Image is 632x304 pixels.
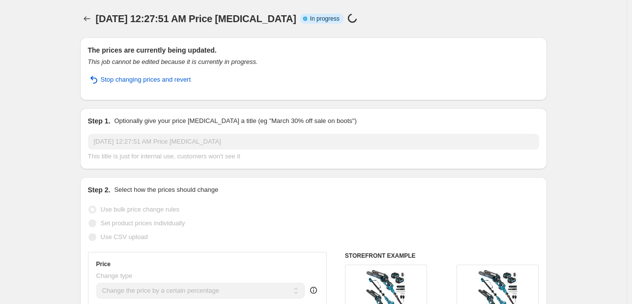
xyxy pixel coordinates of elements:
[96,260,111,268] h3: Price
[114,185,218,195] p: Select how the prices should change
[309,285,318,295] div: help
[88,116,111,126] h2: Step 1.
[96,272,133,279] span: Change type
[88,134,539,150] input: 30% off holiday sale
[310,15,340,23] span: In progress
[88,185,111,195] h2: Step 2.
[101,75,191,85] span: Stop changing prices and revert
[88,152,240,160] span: This title is just for internal use, customers won't see it
[101,219,185,227] span: Set product prices individually
[82,72,197,88] button: Stop changing prices and revert
[101,233,148,241] span: Use CSV upload
[114,116,356,126] p: Optionally give your price [MEDICAL_DATA] a title (eg "March 30% off sale on boots")
[101,206,179,213] span: Use bulk price change rules
[96,13,296,24] span: [DATE] 12:27:51 AM Price [MEDICAL_DATA]
[88,58,258,65] i: This job cannot be edited because it is currently in progress.
[345,252,539,260] h6: STOREFRONT EXAMPLE
[88,45,539,55] h2: The prices are currently being updated.
[80,12,94,26] button: Price change jobs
